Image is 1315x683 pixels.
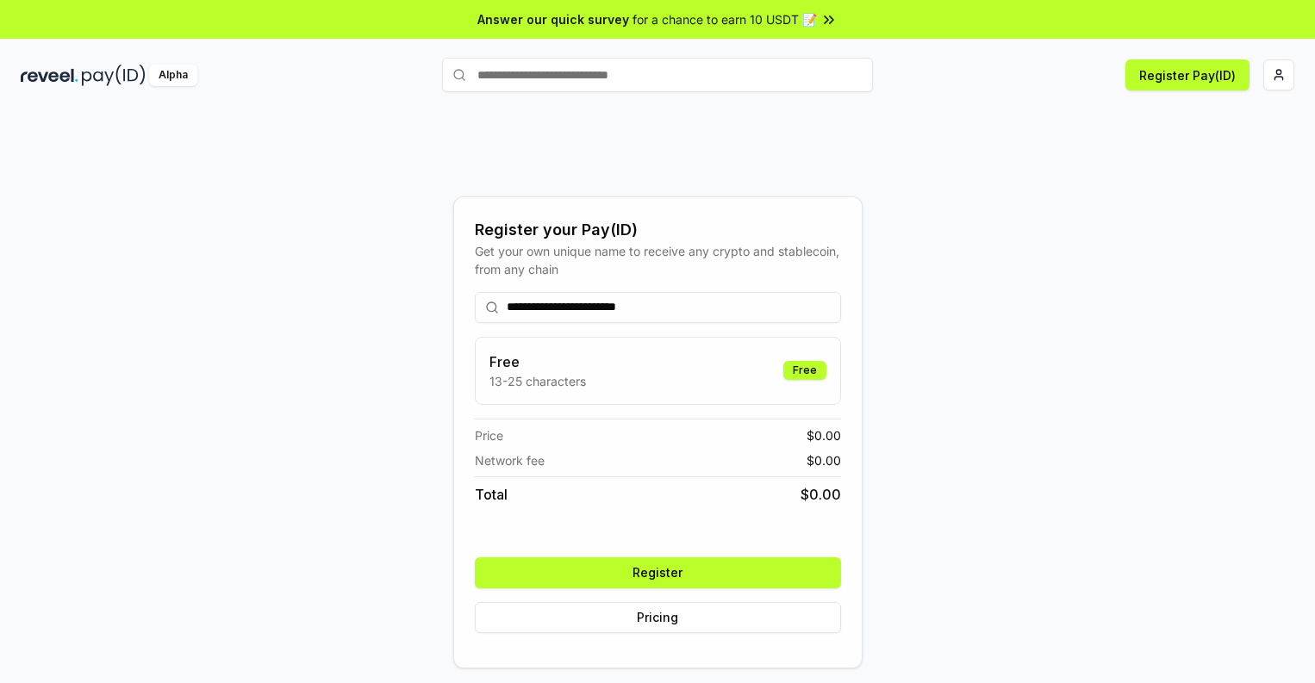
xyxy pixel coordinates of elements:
[149,65,197,86] div: Alpha
[82,65,146,86] img: pay_id
[783,361,826,380] div: Free
[807,426,841,444] span: $ 0.00
[477,10,629,28] span: Answer our quick survey
[489,372,586,390] p: 13-25 characters
[801,484,841,505] span: $ 0.00
[475,242,841,278] div: Get your own unique name to receive any crypto and stablecoin, from any chain
[475,218,841,242] div: Register your Pay(ID)
[475,484,508,505] span: Total
[633,10,817,28] span: for a chance to earn 10 USDT 📝
[475,451,545,469] span: Network fee
[21,65,78,86] img: reveel_dark
[489,351,586,372] h3: Free
[1125,59,1250,90] button: Register Pay(ID)
[475,557,841,588] button: Register
[475,426,503,444] span: Price
[807,451,841,469] span: $ 0.00
[475,602,841,633] button: Pricing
